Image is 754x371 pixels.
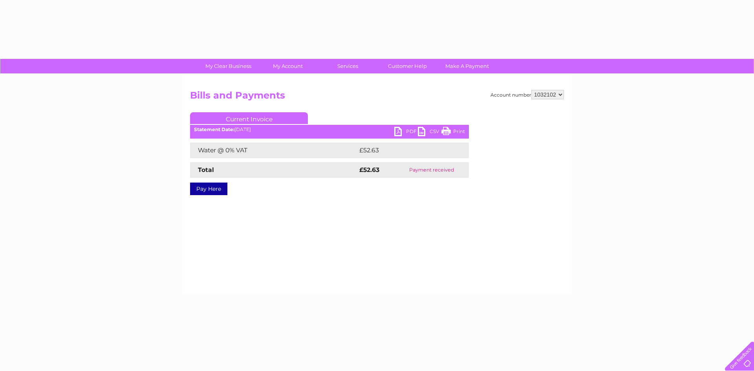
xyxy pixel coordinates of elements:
[357,143,453,158] td: £52.63
[490,90,564,99] div: Account number
[198,166,214,174] strong: Total
[190,127,469,132] div: [DATE]
[196,59,261,73] a: My Clear Business
[194,126,234,132] b: Statement Date:
[441,127,465,138] a: Print
[375,59,440,73] a: Customer Help
[359,166,379,174] strong: £52.63
[190,183,227,195] a: Pay Here
[256,59,320,73] a: My Account
[394,162,469,178] td: Payment received
[190,112,308,124] a: Current Invoice
[315,59,380,73] a: Services
[418,127,441,138] a: CSV
[190,90,564,105] h2: Bills and Payments
[435,59,500,73] a: Make A Payment
[394,127,418,138] a: PDF
[190,143,357,158] td: Water @ 0% VAT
